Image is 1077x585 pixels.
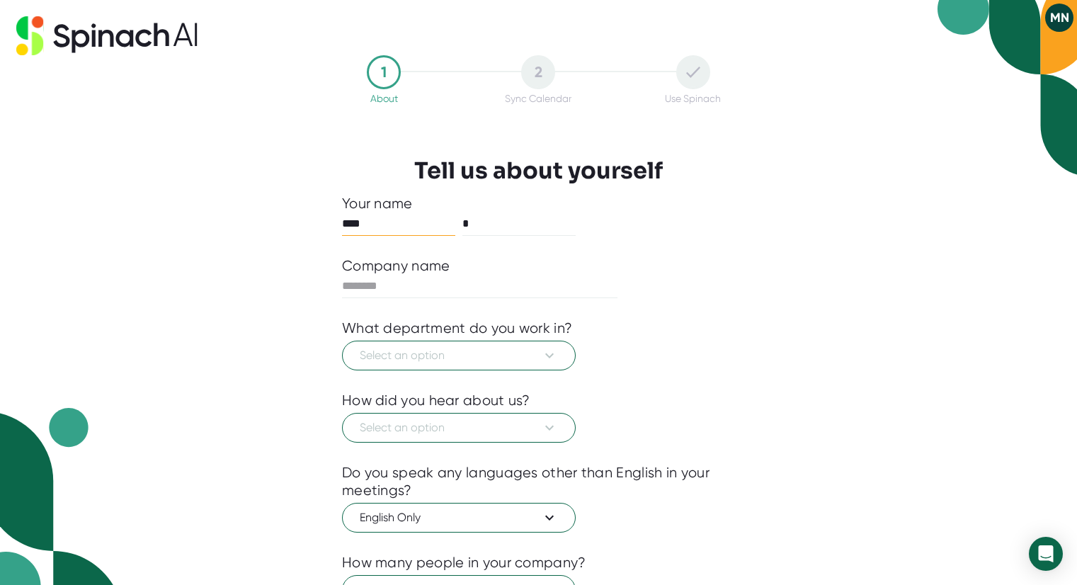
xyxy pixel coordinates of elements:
[367,55,401,89] div: 1
[370,93,398,104] div: About
[360,347,558,364] span: Select an option
[1029,537,1063,571] div: Open Intercom Messenger
[360,419,558,436] span: Select an option
[342,257,450,275] div: Company name
[342,341,576,370] button: Select an option
[342,464,735,499] div: Do you speak any languages other than English in your meetings?
[342,413,576,443] button: Select an option
[360,509,558,526] span: English Only
[342,554,586,572] div: How many people in your company?
[521,55,555,89] div: 2
[342,392,530,409] div: How did you hear about us?
[414,157,663,184] h3: Tell us about yourself
[665,93,721,104] div: Use Spinach
[342,195,735,212] div: Your name
[505,93,571,104] div: Sync Calendar
[1045,4,1073,32] button: MN
[342,319,572,337] div: What department do you work in?
[342,503,576,533] button: English Only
